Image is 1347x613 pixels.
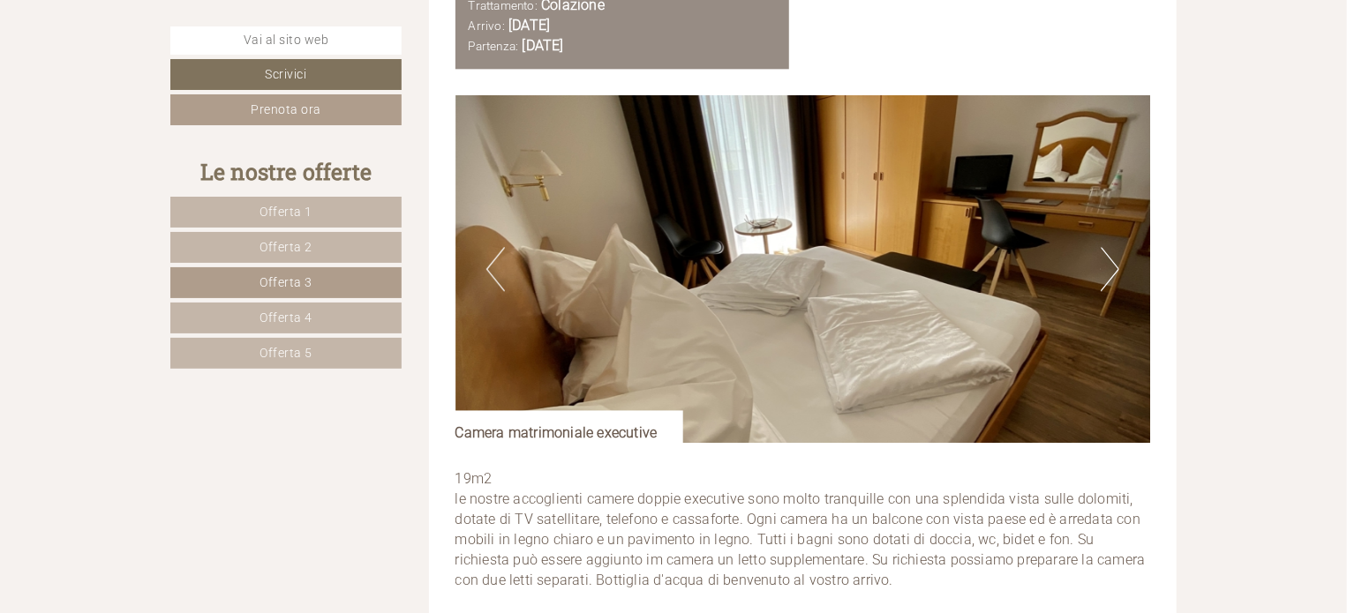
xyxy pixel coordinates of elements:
[455,410,684,444] div: Camera matrimoniale executive
[508,17,550,34] b: [DATE]
[469,19,505,33] small: Arrivo:
[613,465,696,496] button: Invia
[14,49,282,102] div: Buon giorno, come possiamo aiutarla?
[523,37,564,54] b: [DATE]
[260,275,312,289] span: Offerta 3
[170,94,402,125] a: Prenota ora
[469,39,519,53] small: Partenza:
[260,310,312,325] span: Offerta 4
[260,240,312,254] span: Offerta 2
[170,26,402,55] a: Vai al sito web
[1101,247,1119,291] button: Next
[455,95,1151,443] img: image
[313,14,382,44] div: lunedì
[260,205,312,219] span: Offerta 1
[27,52,273,66] div: Hotel Simpaty
[260,346,312,360] span: Offerta 5
[170,156,402,188] div: Le nostre offerte
[170,59,402,90] a: Scrivici
[486,247,505,291] button: Previous
[27,86,273,99] small: 08:56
